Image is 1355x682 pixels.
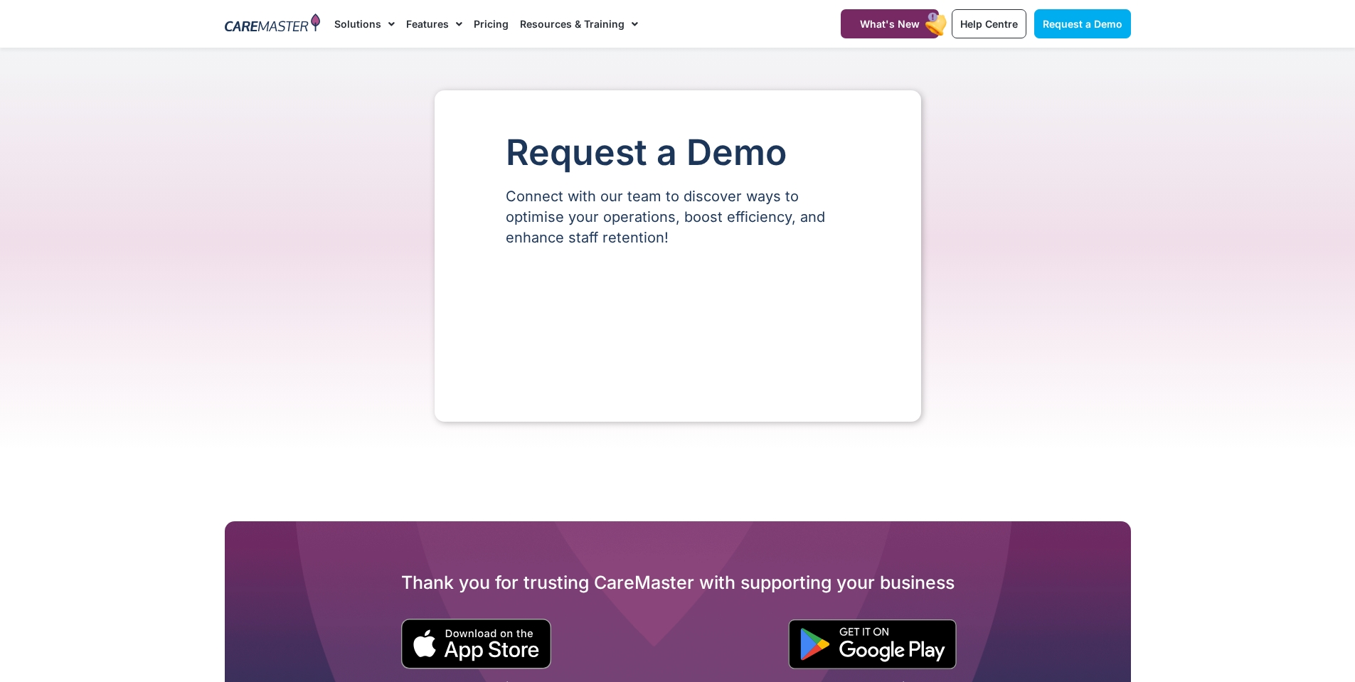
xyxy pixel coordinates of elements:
iframe: Form 0 [506,272,850,379]
h2: Thank you for trusting CareMaster with supporting your business [225,571,1131,594]
span: Help Centre [960,18,1018,30]
img: small black download on the apple app store button. [400,619,552,669]
a: Help Centre [952,9,1026,38]
h1: Request a Demo [506,133,850,172]
a: Request a Demo [1034,9,1131,38]
span: What's New [860,18,920,30]
p: Connect with our team to discover ways to optimise your operations, boost efficiency, and enhance... [506,186,850,248]
img: CareMaster Logo [225,14,321,35]
span: Request a Demo [1043,18,1122,30]
img: "Get is on" Black Google play button. [788,619,957,669]
a: What's New [841,9,939,38]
